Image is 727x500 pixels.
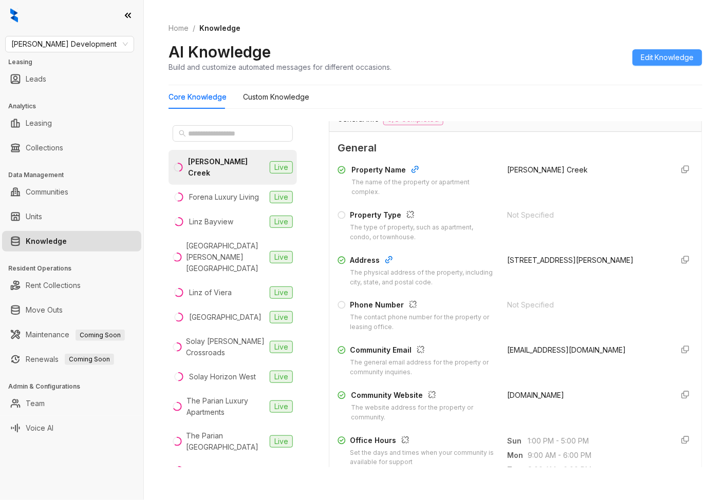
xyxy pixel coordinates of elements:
li: Collections [2,138,141,158]
h3: Analytics [8,102,143,111]
li: Team [2,393,141,414]
div: The website address for the property or community. [351,403,495,422]
a: Voice AI [26,418,53,438]
a: Home [166,23,191,34]
h3: Data Management [8,170,143,180]
li: Rent Collections [2,275,141,296]
div: Property Type [350,209,495,223]
div: Forena Luxury Living [189,191,259,203]
div: The general email address for the property or community inquiries. [350,358,495,377]
div: The contact phone number for the property or leasing office. [350,313,495,332]
div: The Parian Luxury Apartments [187,395,266,418]
div: The physical address of the property, including city, state, and postal code. [350,268,495,287]
span: Live [270,216,293,228]
div: Address [350,255,495,268]
div: Custom Knowledge [243,91,309,103]
h3: Admin & Configurations [8,382,143,391]
span: Live [270,191,293,203]
div: Phone Number [350,299,495,313]
span: Mon [508,450,528,461]
a: Leads [26,69,46,89]
span: 9:00 AM - 6:00 PM [528,464,665,475]
h2: AI Knowledge [169,42,271,62]
div: The type of property, such as apartment, condo, or townhouse. [350,223,495,242]
div: Community Email [350,344,495,358]
div: [STREET_ADDRESS][PERSON_NAME] [508,255,665,266]
span: Davis Development [11,36,128,52]
span: Live [270,251,293,263]
a: Team [26,393,45,414]
div: Not Specified [508,299,665,311]
span: Tue [508,464,528,475]
span: Coming Soon [76,330,125,341]
li: Leasing [2,113,141,133]
div: Solay [PERSON_NAME] Crossroads [186,336,266,358]
span: Live [270,341,293,353]
div: [GEOGRAPHIC_DATA] [189,465,262,476]
div: [GEOGRAPHIC_DATA] [189,312,262,323]
li: Knowledge [2,231,141,252]
span: 9:00 AM - 6:00 PM [528,450,665,461]
span: Live [270,400,293,413]
div: Community Website [351,390,495,403]
li: Voice AI [2,418,141,438]
li: Leads [2,69,141,89]
li: Units [2,206,141,227]
span: Live [270,161,293,174]
div: Linz Bayview [189,216,233,227]
span: Live [270,435,293,448]
div: Not Specified [508,209,665,221]
div: Linz of Viera [189,287,232,298]
li: Communities [2,182,141,202]
span: Live [270,311,293,323]
h3: Leasing [8,57,143,67]
span: Sun [508,435,528,447]
button: Edit Knowledge [632,49,702,66]
span: [PERSON_NAME] Creek [508,165,588,174]
a: Knowledge [26,231,67,252]
a: Collections [26,138,63,158]
span: Live [270,286,293,299]
span: Edit Knowledge [641,52,694,63]
a: RenewalsComing Soon [26,349,114,370]
div: [GEOGRAPHIC_DATA][PERSON_NAME][GEOGRAPHIC_DATA] [186,240,266,274]
span: Coming Soon [65,354,114,365]
span: 1:00 PM - 5:00 PM [528,435,665,447]
div: Solay Horizon West [189,371,256,382]
li: Move Outs [2,300,141,320]
span: General [338,140,694,156]
div: Property Name [351,164,495,178]
a: Communities [26,182,68,202]
div: Core Knowledge [169,91,227,103]
a: Units [26,206,42,227]
span: Knowledge [199,24,240,32]
a: Rent Collections [26,275,81,296]
div: [PERSON_NAME] Creek [188,156,266,179]
div: The Parian [GEOGRAPHIC_DATA] [186,430,266,453]
li: / [193,23,195,34]
div: Build and customize automated messages for different occasions. [169,62,392,72]
div: The name of the property or apartment complex. [351,178,495,197]
span: [EMAIL_ADDRESS][DOMAIN_NAME] [508,345,626,354]
span: Live [270,371,293,383]
div: Set the days and times when your community is available for support [350,448,495,468]
a: Leasing [26,113,52,133]
h3: Resident Operations [8,264,143,273]
span: search [179,130,186,137]
div: Office Hours [350,435,495,448]
li: Maintenance [2,324,141,345]
li: Renewals [2,349,141,370]
a: Move Outs [26,300,63,320]
span: [DOMAIN_NAME] [508,391,565,399]
img: logo [10,8,18,23]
